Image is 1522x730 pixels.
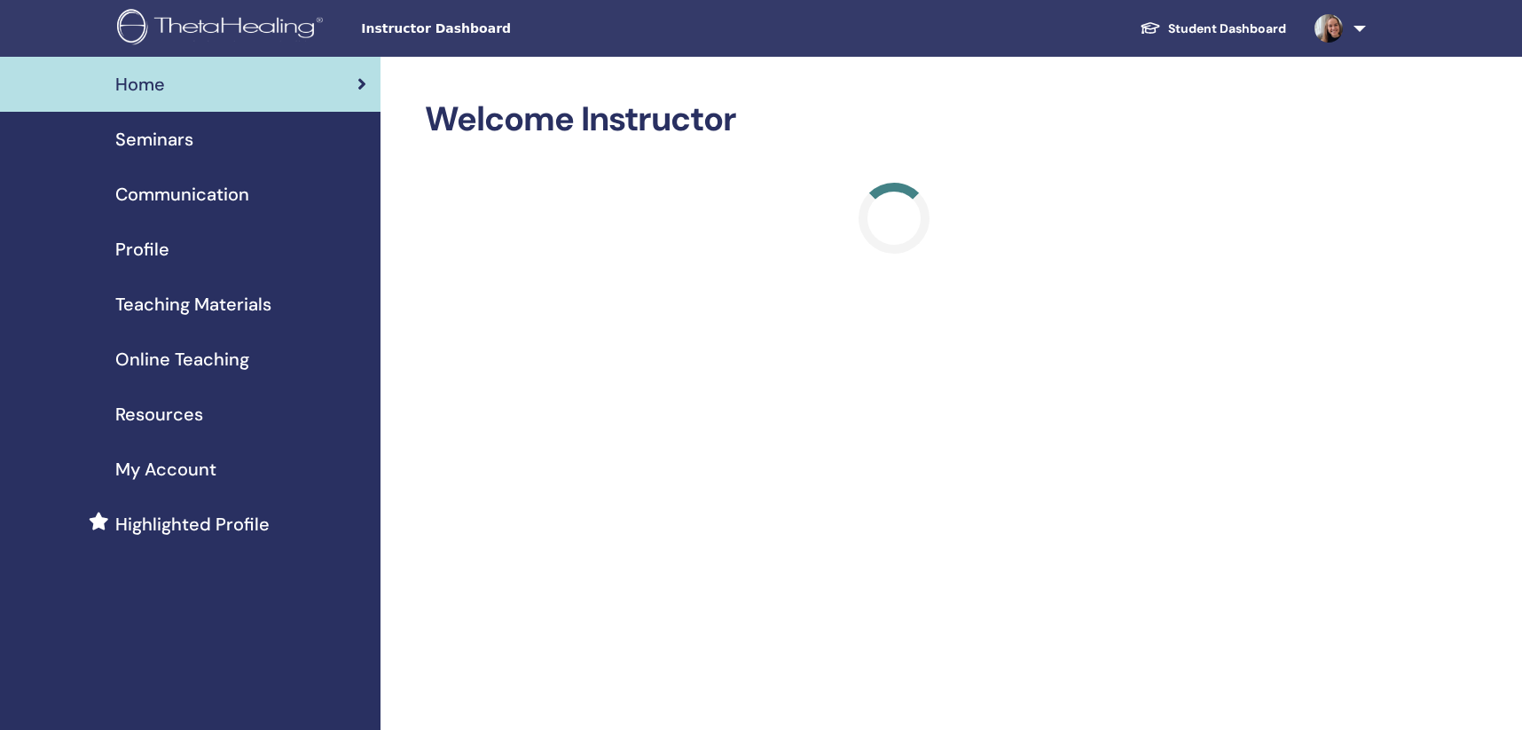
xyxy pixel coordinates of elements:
a: Student Dashboard [1126,12,1300,45]
img: default.jpg [1314,14,1343,43]
span: Resources [115,401,203,428]
span: Seminars [115,126,193,153]
span: Communication [115,181,249,208]
span: Home [115,71,165,98]
span: My Account [115,456,216,483]
h2: Welcome Instructor [425,99,1362,140]
img: graduation-cap-white.svg [1140,20,1161,35]
span: Teaching Materials [115,291,271,318]
img: logo.png [117,9,329,49]
span: Online Teaching [115,346,249,373]
span: Profile [115,236,169,263]
span: Instructor Dashboard [361,20,627,38]
span: Highlighted Profile [115,511,270,538]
